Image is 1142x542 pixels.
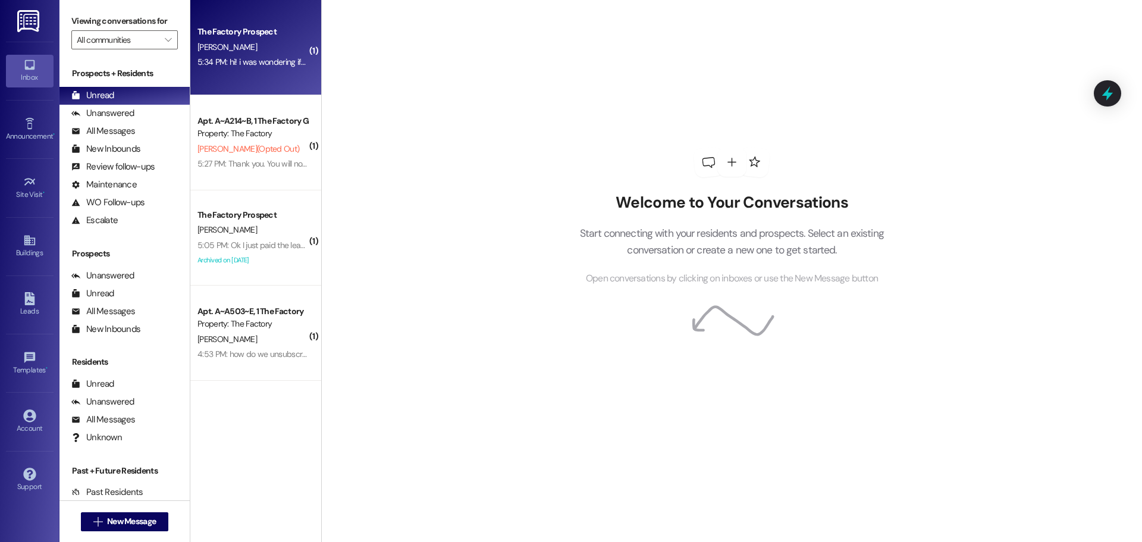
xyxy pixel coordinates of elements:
div: All Messages [71,125,135,137]
div: Unanswered [71,396,134,408]
div: Unanswered [71,270,134,282]
div: All Messages [71,413,135,426]
a: Inbox [6,55,54,87]
div: 5:34 PM: hi! i was wondering if there's anything you guys would need for me to be able to have my... [197,57,870,67]
a: Support [6,464,54,496]
div: Unread [71,378,114,390]
span: Open conversations by clicking on inboxes or use the New Message button [586,271,878,286]
div: WO Follow-ups [71,196,145,209]
a: Account [6,406,54,438]
div: Past + Future Residents [59,465,190,477]
div: Unanswered [71,107,134,120]
span: [PERSON_NAME] [197,334,257,344]
div: Unread [71,89,114,102]
input: All communities [77,30,159,49]
div: Unknown [71,431,122,444]
span: [PERSON_NAME] (Opted Out) [197,143,299,154]
div: New Inbounds [71,143,140,155]
span: [PERSON_NAME] [197,224,257,235]
div: Prospects [59,247,190,260]
div: Property: The Factory [197,318,308,330]
a: Buildings [6,230,54,262]
p: Start connecting with your residents and prospects. Select an existing conversation or create a n... [561,225,902,259]
div: All Messages [71,305,135,318]
div: The Factory Prospect [197,26,308,38]
span: New Message [107,515,156,528]
div: Unread [71,287,114,300]
div: Residents [59,356,190,368]
span: • [53,130,55,139]
div: Archived on [DATE] [196,253,309,268]
div: Property: The Factory [197,127,308,140]
button: New Message [81,512,169,531]
div: 5:27 PM: Thank you. You will no longer receive texts from this thread. Please reply with 'UNSTOP'... [197,158,760,169]
i:  [93,517,102,527]
i:  [165,35,171,45]
div: Apt. A~A214~B, 1 The Factory Guarantors [197,115,308,127]
div: Escalate [71,214,118,227]
img: ResiDesk Logo [17,10,42,32]
h2: Welcome to Your Conversations [561,193,902,212]
div: Apt. A~A503~E, 1 The Factory [197,305,308,318]
div: Prospects + Residents [59,67,190,80]
div: 5:05 PM: Ok I just paid the lease transfer fee. Did it go through, am I good to go now? [197,240,489,250]
span: • [43,189,45,197]
span: [PERSON_NAME] [197,42,257,52]
a: Templates • [6,347,54,380]
span: • [46,364,48,372]
div: Past Residents [71,486,143,499]
a: Site Visit • [6,172,54,204]
div: The Factory Prospect [197,209,308,221]
label: Viewing conversations for [71,12,178,30]
a: Leads [6,289,54,321]
div: Maintenance [71,178,137,191]
div: 4:53 PM: how do we unsubscribe from this [197,349,345,359]
div: New Inbounds [71,323,140,336]
div: Review follow-ups [71,161,155,173]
